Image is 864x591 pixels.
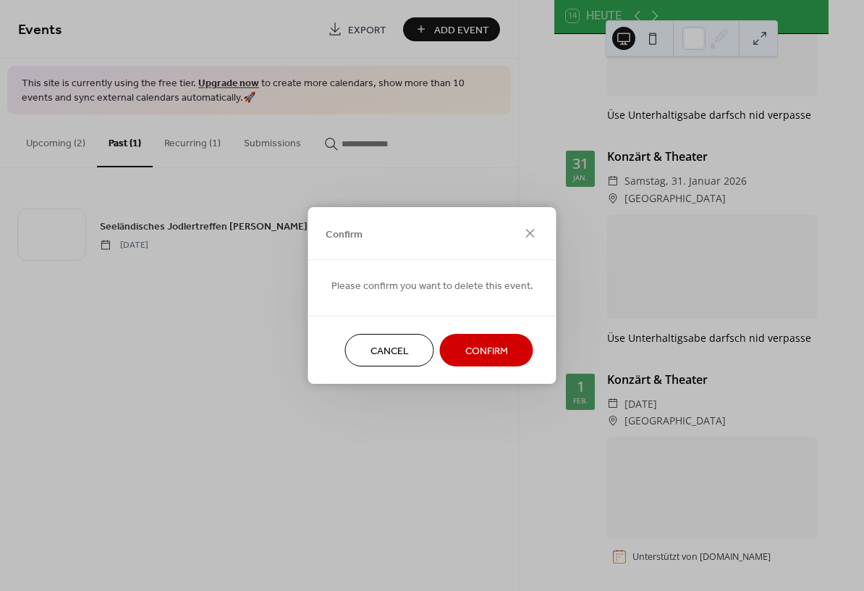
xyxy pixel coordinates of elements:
[465,344,508,359] span: Confirm
[345,334,434,366] button: Cancel
[440,334,533,366] button: Confirm
[370,344,409,359] span: Cancel
[331,279,533,294] span: Please confirm you want to delete this event.
[326,227,363,242] span: Confirm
